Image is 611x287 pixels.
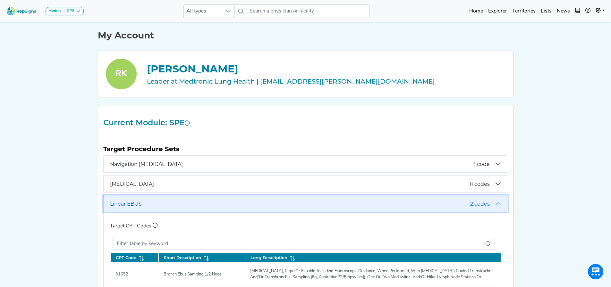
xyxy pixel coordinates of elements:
p: Target CPT Codes: [110,222,501,230]
span: Short Description [164,255,201,261]
span: [MEDICAL_DATA] [110,181,469,187]
span: Long Description [250,255,287,261]
span: 11 codes [469,181,490,187]
div: [PERSON_NAME] [147,61,505,77]
input: Filter table by keyword... [113,238,482,250]
span: Linear EBUS [110,201,470,207]
div: RK [106,59,137,89]
a: Home [467,5,486,18]
div: Bronch Ebus Samplng 1/2 Node [160,271,225,277]
a: Lists [538,5,554,18]
div: 31652 [112,271,132,277]
span: All types [184,5,222,18]
a: News [554,5,573,18]
div: SPE [64,9,74,14]
button: Navigation [MEDICAL_DATA]1 code [104,156,508,172]
h2: Current Module: SPE [99,118,512,127]
span: 1 code [474,161,490,167]
h5: Target Procedure Sets [103,145,508,153]
span: CPT Code [116,255,136,261]
a: Explorer [486,5,510,18]
button: [MEDICAL_DATA]11 codes [104,176,508,192]
h1: My Account [98,30,513,41]
strong: Module [48,9,62,13]
div: [MEDICAL_DATA], Rigid Or Flexible, Including Fluoroscopic Guidance, When Performed; With [MEDICAL... [246,268,500,280]
a: Territories [510,5,538,18]
span: Navigation [MEDICAL_DATA] [110,161,474,167]
button: Intel Book [573,5,583,18]
button: ModuleSPE [46,7,84,15]
span: 2 codes [470,201,490,207]
div: Leader at Medtronic Lung Health | [EMAIL_ADDRESS][PERSON_NAME][DOMAIN_NAME] [147,77,505,86]
input: Search a physician or facility [247,4,369,18]
button: Linear EBUS2 codes [104,195,508,212]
